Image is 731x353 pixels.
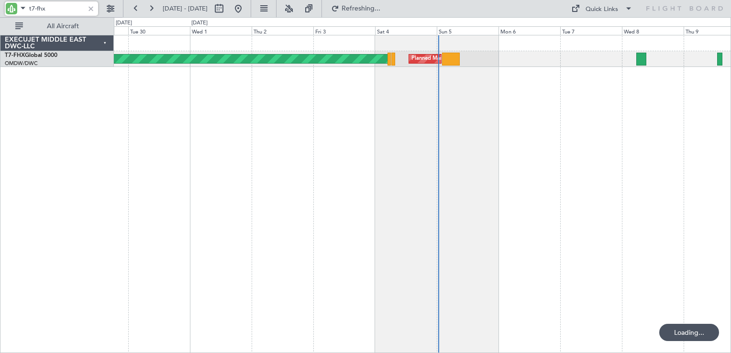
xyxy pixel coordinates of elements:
[252,26,313,35] div: Thu 2
[5,53,57,58] a: T7-FHXGlobal 5000
[566,1,637,16] button: Quick Links
[11,19,104,34] button: All Aircraft
[29,1,84,16] input: A/C (Reg. or Type)
[622,26,684,35] div: Wed 8
[659,324,719,341] div: Loading...
[190,26,252,35] div: Wed 1
[5,53,25,58] span: T7-FHX
[341,5,381,12] span: Refreshing...
[128,26,190,35] div: Tue 30
[327,1,384,16] button: Refreshing...
[411,52,524,66] div: Planned Maint [GEOGRAPHIC_DATA] (Seletar)
[437,26,498,35] div: Sun 5
[586,5,618,14] div: Quick Links
[313,26,375,35] div: Fri 3
[498,26,560,35] div: Mon 6
[5,60,38,67] a: OMDW/DWC
[375,26,437,35] div: Sat 4
[191,19,208,27] div: [DATE]
[25,23,101,30] span: All Aircraft
[163,4,208,13] span: [DATE] - [DATE]
[560,26,622,35] div: Tue 7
